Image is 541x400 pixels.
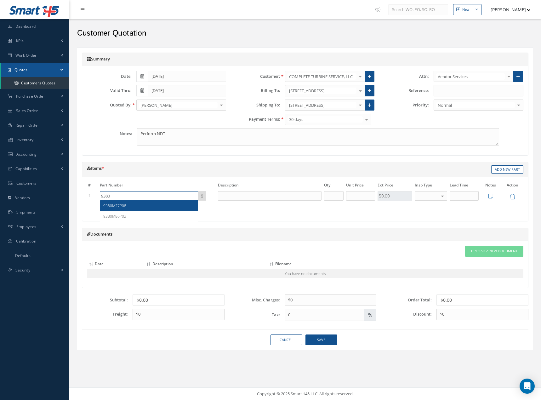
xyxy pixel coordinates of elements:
[378,191,413,201] div: $0.00
[231,117,280,122] label: Payment Terms:
[82,88,132,93] label: Valid Thru:
[436,294,528,306] div: $0.00
[16,209,36,215] span: Shipments
[436,73,505,80] span: Vendor Services
[229,298,280,302] label: Misc. Charges:
[305,334,337,346] button: Save
[103,203,126,209] span: 9380M27P08
[16,224,37,229] span: Employees
[323,182,345,191] th: Qty
[82,128,132,146] label: Notes:
[465,246,523,257] a: Upload a New Document
[231,88,280,93] label: Billing To:
[345,182,376,191] th: Unit Price
[87,232,300,237] h5: Documents
[389,4,448,15] input: Search WO, PO, SO, RO
[15,267,30,273] span: Security
[16,180,37,186] span: Customers
[15,53,37,58] span: Work Order
[16,108,38,113] span: Sales Order
[267,259,486,269] th: Filename
[364,309,376,321] div: %
[413,182,448,191] th: Insp Type
[448,182,480,191] th: Lead Time
[217,182,323,191] th: Description
[229,312,280,317] label: Tax:
[15,123,39,128] span: Repair Order
[288,102,356,108] span: [STREET_ADDRESS]
[485,3,531,16] button: [PERSON_NAME]
[82,74,132,79] label: Date:
[270,334,302,346] a: Cancel
[76,391,535,397] div: Copyright © 2025 Smart 145 LLC. All rights reserved.
[87,182,99,191] th: #
[231,103,280,107] label: Shipping To:
[520,379,535,394] div: Open Intercom Messenger
[415,193,418,199] span: -
[16,94,45,99] span: Purchase Order
[381,298,432,302] label: Order Total:
[285,271,326,276] span: You have no documents
[16,38,24,43] span: KPIs
[379,103,429,107] label: Priority:
[145,259,267,269] th: Description
[82,103,132,107] label: Quoted By:
[87,166,300,171] h5: Items
[15,253,31,258] span: Defaults
[288,73,356,80] span: COMPLETE TURBINE SERVICE, LLC
[379,88,429,93] label: Reference:
[381,312,432,317] label: Discount:
[77,312,128,317] label: Freight:
[376,182,414,191] th: Ext Price
[436,102,515,108] span: Normal
[510,195,515,200] a: Remove Item
[14,67,28,72] span: Quotes
[379,74,429,79] label: Attn:
[87,259,131,269] th: Date
[491,165,523,174] a: Add New Part
[480,182,502,191] th: Notes
[15,166,37,171] span: Capabilities
[462,7,470,12] div: New
[77,29,533,38] h2: Customer Quotation
[502,182,523,191] th: Action
[77,298,128,302] label: Subtotal:
[99,182,217,191] th: Part Number
[103,214,126,219] span: 9380M86P02
[16,137,34,142] span: Inventory
[288,116,362,123] span: 30 days
[1,77,69,89] a: Customers Quotes
[139,102,218,108] span: [PERSON_NAME]
[15,195,30,200] span: Vendors
[16,238,36,244] span: Calibration
[15,24,36,29] span: Dashboard
[87,57,300,62] h5: Summary
[16,151,37,157] span: Accounting
[87,191,99,202] td: 1
[133,294,225,306] div: $0.00
[288,88,356,94] span: [STREET_ADDRESS]
[1,63,69,77] a: Quotes
[471,249,517,254] span: Upload a New Document
[453,4,481,15] button: New
[231,74,280,79] label: Customer:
